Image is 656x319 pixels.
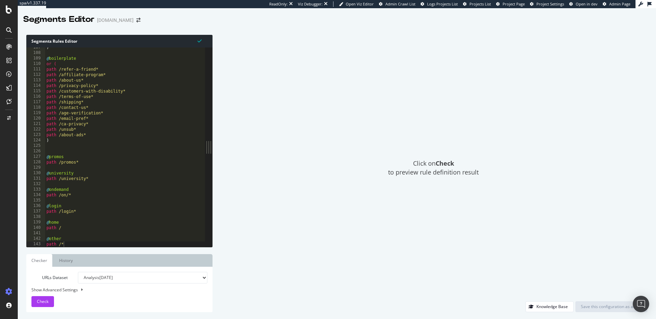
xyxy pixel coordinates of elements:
div: 134 [26,192,45,198]
div: 125 [26,143,45,149]
a: Logs Projects List [421,1,458,7]
div: 113 [26,78,45,83]
div: Segments Rules Editor [26,35,213,47]
div: Save this configuration as active [581,304,642,309]
a: Admin Page [603,1,630,7]
div: 111 [26,67,45,72]
span: Click on to preview rule definition result [388,159,479,177]
div: 133 [26,187,45,192]
button: Save this configuration as active [575,301,647,312]
span: Logs Projects List [427,1,458,6]
span: Project Page [503,1,525,6]
div: 138 [26,214,45,220]
span: Open in dev [576,1,598,6]
button: Knowledge Base [525,301,574,312]
strong: Check [436,159,454,167]
span: Admin Page [609,1,630,6]
button: Check [31,296,54,307]
div: 117 [26,99,45,105]
span: Syntax is valid [197,38,202,44]
a: Project Page [496,1,525,7]
a: History [54,254,78,267]
div: 107 [26,45,45,50]
a: Projects List [463,1,491,7]
span: Projects List [469,1,491,6]
div: 129 [26,165,45,170]
div: 118 [26,105,45,110]
a: Admin Crawl List [379,1,415,7]
label: URLs Dataset [26,272,73,283]
div: 114 [26,83,45,88]
div: 112 [26,72,45,78]
div: 119 [26,110,45,116]
span: Open Viz Editor [346,1,374,6]
div: 143 [26,241,45,247]
a: Checker [26,254,52,267]
div: 131 [26,176,45,181]
div: Viz Debugger: [298,1,323,7]
span: Check [37,299,49,304]
div: 126 [26,149,45,154]
div: Show Advanced Settings [26,287,202,293]
div: 141 [26,231,45,236]
div: 108 [26,50,45,56]
a: Open in dev [569,1,598,7]
div: 122 [26,127,45,132]
a: Open Viz Editor [339,1,374,7]
div: ReadOnly: [269,1,288,7]
div: [DOMAIN_NAME] [97,17,134,24]
div: 115 [26,88,45,94]
div: 124 [26,138,45,143]
div: 142 [26,236,45,241]
div: 109 [26,56,45,61]
div: 137 [26,209,45,214]
div: 120 [26,116,45,121]
div: Segments Editor [23,14,94,25]
span: Admin Crawl List [385,1,415,6]
div: 110 [26,61,45,67]
a: Knowledge Base [525,304,574,309]
div: 123 [26,132,45,138]
div: Open Intercom Messenger [633,296,649,312]
div: arrow-right-arrow-left [136,18,140,23]
div: 130 [26,170,45,176]
a: Project Settings [530,1,564,7]
div: Knowledge Base [536,304,568,309]
div: 140 [26,225,45,231]
span: Project Settings [536,1,564,6]
div: 136 [26,203,45,209]
div: 135 [26,198,45,203]
div: 116 [26,94,45,99]
div: 121 [26,121,45,127]
div: 132 [26,181,45,187]
div: 127 [26,154,45,159]
div: 139 [26,220,45,225]
div: 128 [26,159,45,165]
